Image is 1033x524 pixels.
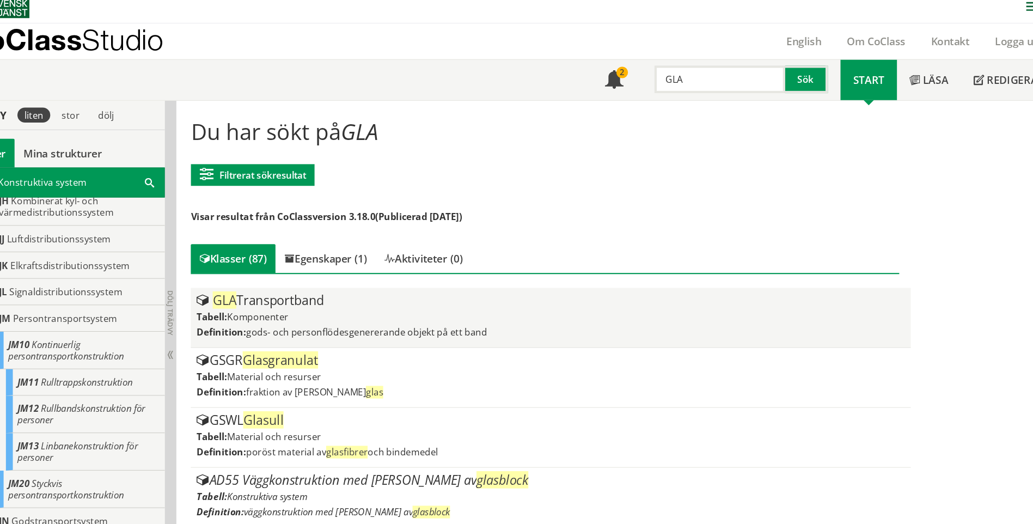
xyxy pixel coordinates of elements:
span: JH [39,190,48,202]
span: Redigera [973,75,1021,88]
span: JM13 [57,421,77,433]
span: glasblock [430,484,466,496]
span: Studio [118,27,194,59]
span: Signaldistributionssystem [49,276,156,288]
span: Dölj trädvy [197,280,206,322]
label: Tabell: [226,469,255,481]
p: CoClass [8,36,194,49]
img: Svensk Byggtjänst [8,3,68,23]
div: liten [57,107,88,121]
div: Konstruktiva system [28,164,195,192]
span: JM11 [57,361,77,373]
a: 2 [600,62,641,100]
span: JL [39,276,47,288]
span: JK [39,251,48,263]
div: dölj [126,107,155,121]
span: Godstransportsystem [51,492,142,504]
span: gods- och personflödesgenererande objekt på ett band [273,314,500,326]
a: English [772,38,829,51]
label: Tabell: [226,412,255,424]
span: Rullbandskonstruktion för personer [57,386,178,409]
span: Visar resultat från CoClassversion 3.18.0 [221,204,395,216]
label: Tabell: [226,356,255,368]
div: Tillbaka [1,183,28,192]
span: JM10 [48,325,68,337]
span: Glasgranulat [270,338,341,354]
a: Kontakt [908,38,969,51]
div: Egenskaper (1) [301,236,395,264]
span: Styckvis persontransportkonstruktion [48,456,157,479]
div: stor [92,107,122,121]
h1: Du har sökt på [221,118,890,142]
span: Persontransportsystem [52,301,151,313]
a: Läsa [888,62,949,100]
div: AD55 Väggkonstruktion med [PERSON_NAME] av [226,453,895,466]
div: GSWL [226,397,895,410]
span: glasfibrer [349,427,388,439]
label: Definition: [226,427,273,439]
div: Klasser (87) [221,236,301,264]
div: Trädvy [2,108,52,120]
span: Luftdistributionssystem [47,226,145,237]
span: glasblock [491,451,540,467]
label: Definition: [226,370,273,382]
span: väggkonstruktion med [PERSON_NAME] av [271,484,466,496]
div: Aktiviteter (0) [395,236,486,264]
span: GLA [362,115,398,144]
span: glas [386,370,402,382]
span: JJ [39,226,45,237]
span: GLA [241,281,264,297]
span: Läsa [913,75,937,88]
span: Notifikationer [612,74,629,91]
span: JM12 [57,386,77,398]
span: glasblock [438,508,487,524]
button: Filtrerat sökresultat [221,161,338,181]
a: Logga ut [969,38,1033,51]
span: Material och resurser [255,356,344,368]
span: Start [847,75,876,88]
span: Sök i tabellen [177,172,186,184]
span: Komponenter [255,299,313,311]
span: JN [39,492,49,504]
span: Rulltrappskonstruktion [79,361,166,373]
span: Linbanekonstruktion för personer [57,421,170,444]
span: Kontinuerlig persontransportkonstruktion [48,325,157,348]
label: Definition: [226,484,271,496]
label: Tabell: [226,299,255,311]
span: Elkraftsdistributionssystem [50,251,163,263]
a: Om CoClass [829,38,908,51]
a: CoClassStudio [8,28,218,62]
div: GSGR [226,340,895,353]
span: Konstruktiva system [255,469,331,481]
span: fraktion av [PERSON_NAME] [273,370,402,382]
a: Mina strukturer [54,137,145,164]
label: Definition: [226,314,273,326]
span: Kombinerat kyl- och värmedistributionssystem [39,190,148,212]
span: JM20 [48,456,68,468]
span: JM [39,301,50,313]
span: Glasull [270,394,308,411]
div: BD55 [PERSON_NAME] väggstomme av [226,510,895,523]
a: Start [835,62,888,100]
span: (Publicerad [DATE]) [395,204,476,216]
span: Material och resurser [255,412,344,424]
button: Sök [783,68,823,94]
div: Transportband [226,283,895,296]
a: Redigera [949,62,1033,100]
span: poröst material av och bindemedel [273,427,454,439]
input: Sök [659,68,783,94]
div: 2 [623,69,634,80]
